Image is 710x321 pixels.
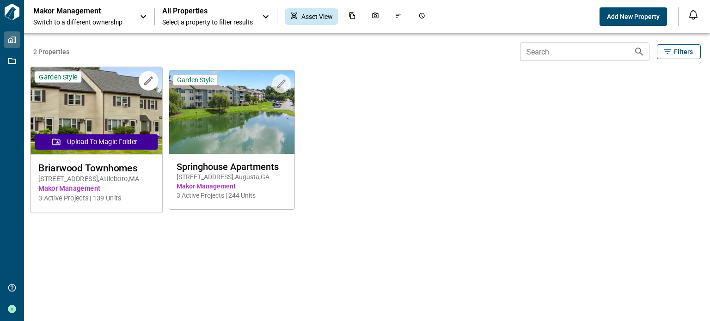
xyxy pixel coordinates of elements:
[177,182,287,191] span: Makor Management
[630,42,649,61] button: Search properties
[31,67,162,155] img: property-asset
[38,174,154,184] span: [STREET_ADDRESS] , Attleboro , MA
[657,44,701,59] button: Filters
[285,8,338,25] div: Asset View
[177,161,287,172] span: Springhouse Apartments
[39,73,77,81] span: Garden Style
[35,134,158,150] button: Upload to Magic Folder
[600,7,667,26] button: Add New Property
[162,18,253,27] span: Select a property to filter results
[177,76,214,84] span: Garden Style
[33,47,516,56] span: 2 Properties
[301,12,333,21] span: Asset View
[686,7,701,22] button: Open notification feed
[177,172,287,182] span: [STREET_ADDRESS] , Augusta , GA
[366,8,385,25] div: Photos
[674,47,693,56] span: Filters
[343,8,361,25] div: Documents
[412,8,431,25] div: Job History
[169,71,294,154] img: property-asset
[177,191,287,200] span: 3 Active Projects | 244 Units
[38,184,154,194] span: Makor Management
[33,18,130,27] span: Switch to a different ownership
[33,6,116,16] p: Makor Management
[38,194,154,203] span: 3 Active Projects | 139 Units
[389,8,408,25] div: Issues & Info
[607,12,660,21] span: Add New Property
[162,6,253,16] span: All Properties
[38,162,154,174] span: Briarwood Townhomes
